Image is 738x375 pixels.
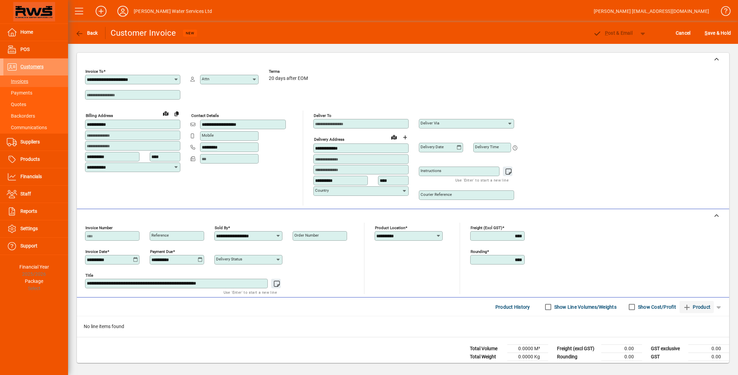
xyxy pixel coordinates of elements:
mat-label: Country [315,188,329,193]
mat-label: Product location [375,225,405,230]
span: Back [75,30,98,36]
label: Show Cost/Profit [637,304,676,310]
a: Products [3,151,68,168]
td: 0.0000 M³ [507,345,548,353]
span: Quotes [7,102,26,107]
a: Financials [3,168,68,185]
mat-label: Order number [294,233,319,238]
button: Copy to Delivery address [171,108,182,119]
td: 0.00 [688,353,729,361]
a: Home [3,24,68,41]
mat-hint: Use 'Enter' to start a new line [455,176,509,184]
mat-label: Title [85,273,93,278]
span: P [605,30,608,36]
mat-label: Freight (excl GST) [471,225,502,230]
span: Payments [7,90,32,96]
a: Backorders [3,110,68,122]
button: Add [90,5,112,17]
td: GST [647,353,688,361]
span: Financials [20,174,42,179]
span: Cancel [676,28,691,38]
label: Show Line Volumes/Weights [553,304,617,310]
button: Choose address [399,132,410,143]
mat-label: Deliver To [314,113,331,118]
td: 0.00 [688,361,729,370]
button: Save & Hold [703,27,733,39]
mat-hint: Use 'Enter' to start a new line [224,288,277,296]
app-page-header-button: Back [68,27,105,39]
td: Total Volume [466,345,507,353]
a: View on map [160,108,171,119]
td: 0.00 [601,353,642,361]
td: 0.0000 Kg [507,353,548,361]
span: Financial Year [19,264,49,270]
a: Communications [3,122,68,133]
a: Reports [3,203,68,220]
span: Suppliers [20,139,40,144]
a: Knowledge Base [716,1,729,23]
mat-label: Delivery time [475,144,499,149]
mat-label: Attn [202,76,209,81]
span: POS [20,47,30,52]
mat-label: Invoice date [85,249,107,254]
mat-label: Sold by [215,225,228,230]
td: 0.00 [688,345,729,353]
mat-label: Courier Reference [421,192,452,197]
span: Communications [7,125,47,130]
span: Staff [20,191,31,197]
a: Invoices [3,75,68,87]
mat-label: Payment due [150,249,173,254]
a: Suppliers [3,134,68,151]
a: Quotes [3,99,68,110]
span: Invoices [7,79,28,84]
a: Settings [3,220,68,237]
mat-label: Mobile [202,133,214,138]
td: GST inclusive [647,361,688,370]
button: Back [73,27,100,39]
a: Support [3,238,68,255]
span: ost & Email [593,30,633,36]
span: Package [25,278,43,284]
mat-label: Delivery date [421,144,444,149]
span: Product History [495,302,530,312]
span: ave & Hold [705,28,731,38]
span: 20 days after EOM [269,76,308,81]
span: Product [683,302,710,312]
button: Product History [493,301,533,313]
td: Total Weight [466,353,507,361]
td: 0.00 [601,345,642,353]
span: Reports [20,208,37,214]
a: View on map [389,132,399,142]
span: Support [20,243,37,249]
a: Staff [3,186,68,203]
span: S [705,30,707,36]
button: Post & Email [590,27,636,39]
button: Profile [112,5,134,17]
td: Rounding [554,353,601,361]
mat-label: Delivery status [216,257,242,261]
button: Product [679,301,714,313]
mat-label: Deliver via [421,121,439,125]
a: Payments [3,87,68,99]
mat-label: Invoice To [85,69,103,74]
mat-label: Rounding [471,249,487,254]
td: Freight (excl GST) [554,345,601,353]
span: Backorders [7,113,35,119]
mat-label: Instructions [421,168,441,173]
button: Cancel [674,27,692,39]
span: Home [20,29,33,35]
span: Products [20,156,40,162]
span: Customers [20,64,44,69]
mat-label: Invoice number [85,225,113,230]
span: NEW [186,31,194,35]
div: No line items found [77,316,729,337]
div: [PERSON_NAME] [EMAIL_ADDRESS][DOMAIN_NAME] [594,6,709,17]
mat-label: Reference [151,233,169,238]
div: Customer Invoice [111,28,176,38]
a: POS [3,41,68,58]
span: Settings [20,226,38,231]
div: [PERSON_NAME] Water Services Ltd [134,6,212,17]
td: GST exclusive [647,345,688,353]
span: Terms [269,69,310,74]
